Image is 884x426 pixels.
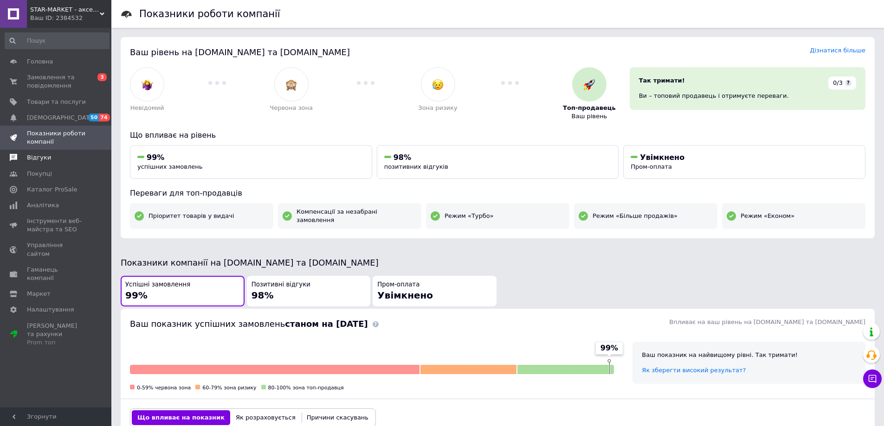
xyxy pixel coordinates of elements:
button: Пром-оплатаУвімкнено [373,276,497,307]
span: Відгуки [27,153,51,162]
img: :rocket: [583,79,595,90]
b: станом на [DATE] [285,319,368,329]
span: Режим «Більше продажів» [593,212,678,220]
span: Пром-оплата [377,280,419,289]
span: Що впливає на рівень [130,131,216,140]
div: Prom топ [27,338,86,347]
span: ? [845,80,852,86]
span: Режим «Турбо» [445,212,494,220]
span: 99% [125,290,148,301]
h1: Показники роботи компанії [139,8,280,19]
span: Аналітика [27,201,59,210]
span: Невідомий [130,104,164,112]
span: Топ-продавець [563,104,616,112]
span: 60-79% зона ризику [202,385,256,391]
span: Пріоритет товарів у видачі [148,212,234,220]
span: Товари та послуги [27,98,86,106]
div: 0/3 [828,76,856,89]
span: Позитивні відгуки [252,280,310,289]
span: Гаманець компанії [27,266,86,282]
span: Ваш рівень на [DOMAIN_NAME] та [DOMAIN_NAME] [130,47,350,57]
button: УвімкненоПром-оплата [623,145,865,179]
span: Ваш рівень [572,112,607,121]
img: :disappointed_relieved: [432,79,444,90]
span: [PERSON_NAME] та рахунки [27,322,86,347]
span: 74 [99,114,110,121]
span: Успішні замовлення [125,280,190,289]
span: [DEMOGRAPHIC_DATA] [27,114,96,122]
div: Ваш показник на найвищому рівні. Так тримати! [642,351,856,359]
span: Компенсації за незабрані замовлення [297,208,417,224]
span: Переваги для топ-продавців [130,189,242,197]
div: Ви – топовий продавець і отримуєте переваги. [639,92,856,100]
span: Інструменти веб-майстра та SEO [27,217,86,234]
span: Зона ризику [418,104,458,112]
span: Режим «Економ» [741,212,794,220]
span: Головна [27,57,53,66]
img: :see_no_evil: [285,79,297,90]
button: Успішні замовлення99% [121,276,245,307]
span: Червона зона [270,104,313,112]
span: 80-100% зона топ-продавця [268,385,344,391]
button: Що впливає на показник [132,410,230,425]
span: Каталог ProSale [27,185,77,194]
button: 99%успішних замовлень [130,145,372,179]
a: Як зберегти високий результат? [642,367,746,374]
img: :woman-shrugging: [142,79,153,90]
div: Ваш ID: 2384532 [30,14,111,22]
span: Покупці [27,170,52,178]
span: Ваш показник успішних замовлень [130,319,368,329]
span: STAR-MARKET - аксесуари, товари для дому, саду, відпочинку та туризму [30,6,100,14]
span: 0-59% червона зона [137,385,191,391]
span: 50 [88,114,99,121]
span: 98% [252,290,274,301]
span: Увімкнено [377,290,433,301]
span: позитивних відгуків [384,163,448,170]
span: Увімкнено [640,153,684,162]
button: Чат з покупцем [863,369,882,388]
button: Причини скасувань [301,410,374,425]
span: успішних замовлень [137,163,202,170]
span: 99% [600,343,618,353]
span: Замовлення та повідомлення [27,73,86,90]
span: 98% [394,153,411,162]
span: Налаштування [27,305,74,314]
button: Позитивні відгуки98% [247,276,371,307]
span: 99% [147,153,164,162]
span: Пром-оплата [631,163,672,170]
span: Показники компанії на [DOMAIN_NAME] та [DOMAIN_NAME] [121,258,379,267]
input: Пошук [5,32,110,49]
span: Впливає на ваш рівень на [DOMAIN_NAME] та [DOMAIN_NAME] [669,318,865,325]
span: Показники роботи компанії [27,129,86,146]
span: Так тримати! [639,77,685,84]
a: Дізнатися більше [810,47,865,54]
button: 98%позитивних відгуків [377,145,619,179]
span: Маркет [27,290,51,298]
span: Управління сайтом [27,241,86,258]
button: Як розраховується [230,410,301,425]
span: 3 [97,73,107,81]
